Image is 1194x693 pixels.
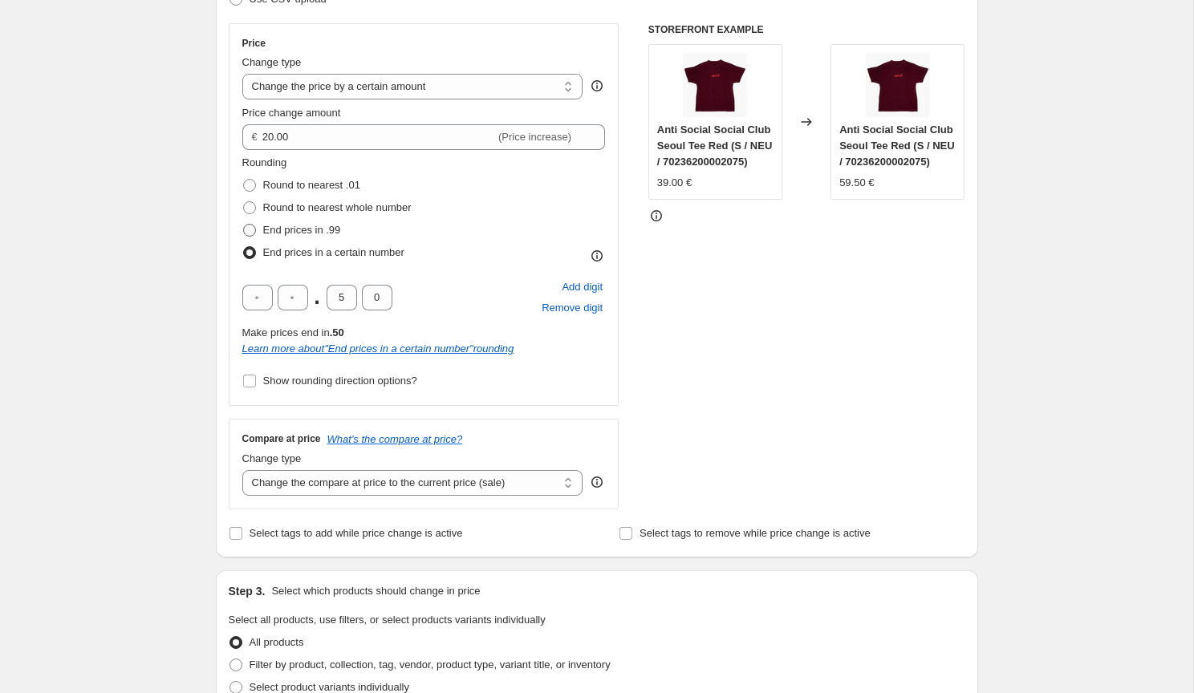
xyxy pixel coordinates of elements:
h3: Price [242,37,266,50]
span: End prices in .99 [263,224,341,236]
span: Select product variants individually [250,681,409,693]
div: help [589,474,605,490]
span: Anti Social Social Club Seoul Tee Red (S / NEU / 70236200002075) [657,124,773,168]
button: Remove placeholder [539,298,605,318]
button: Add placeholder [559,277,605,298]
i: Learn more about " End prices in a certain number " rounding [242,342,514,355]
span: Select tags to remove while price change is active [640,527,871,539]
span: € [252,131,258,143]
input: ﹡ [362,285,392,310]
p: Select which products should change in price [271,583,480,599]
span: Add digit [562,279,603,295]
span: Rounding [242,156,287,168]
div: 39.00 € [657,175,692,191]
input: ﹡ [242,285,273,310]
span: End prices in a certain number [263,246,404,258]
input: ﹡ [278,285,308,310]
span: Price change amount [242,107,341,119]
h6: STOREFRONT EXAMPLE [648,23,965,36]
span: Remove digit [542,300,603,316]
h2: Step 3. [229,583,266,599]
span: Select all products, use filters, or select products variants individually [229,614,546,626]
span: Anti Social Social Club Seoul Tee Red (S / NEU / 70236200002075) [839,124,955,168]
input: ﹡ [327,285,357,310]
span: Select tags to add while price change is active [250,527,463,539]
span: All products [250,636,304,648]
span: Make prices end in [242,326,344,338]
input: -10.00 [262,124,495,150]
b: .50 [330,326,344,338]
div: 59.50 € [839,175,874,191]
span: Show rounding direction options? [263,375,417,387]
h3: Compare at price [242,432,321,445]
img: AntiSocialSocialClubSeoulTeeRed_80x.jpg [683,53,747,117]
span: . [313,285,322,310]
img: AntiSocialSocialClubSeoulTeeRed_80x.jpg [866,53,930,117]
span: Round to nearest whole number [263,201,412,213]
span: (Price increase) [498,131,571,143]
a: Learn more about"End prices in a certain number"rounding [242,342,514,355]
span: Change type [242,452,302,464]
span: Round to nearest .01 [263,179,360,191]
div: help [589,78,605,94]
button: What's the compare at price? [327,433,463,445]
span: Change type [242,56,302,68]
span: Filter by product, collection, tag, vendor, product type, variant title, or inventory [250,659,611,671]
